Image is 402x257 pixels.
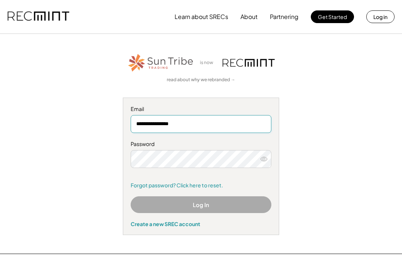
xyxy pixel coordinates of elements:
[270,9,299,24] button: Partnering
[131,220,271,227] div: Create a new SREC account
[131,140,271,148] div: Password
[198,60,219,66] div: is now
[131,196,271,213] button: Log In
[131,182,271,189] a: Forgot password? Click here to reset.
[127,53,194,73] img: STT_Horizontal_Logo%2B-%2BColor.png
[223,59,275,67] img: recmint-logotype%403x.png
[175,9,228,24] button: Learn about SRECs
[131,105,271,113] div: Email
[366,10,395,23] button: Log in
[167,77,235,83] a: read about why we rebranded →
[240,9,258,24] button: About
[311,10,354,23] button: Get Started
[7,4,69,29] img: recmint-logotype%403x.png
